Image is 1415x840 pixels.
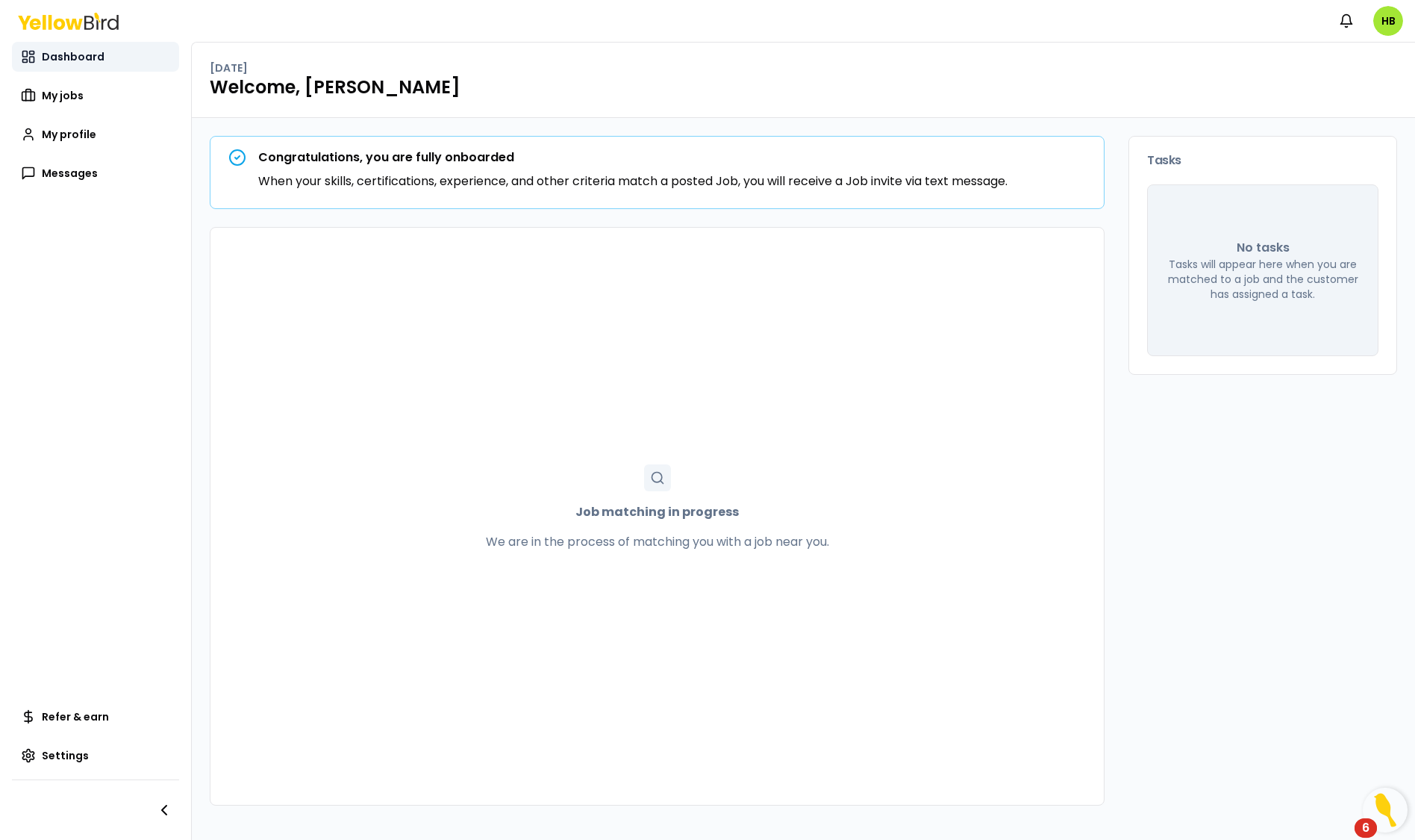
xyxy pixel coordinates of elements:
[12,119,179,149] a: My profile
[42,127,96,142] span: My profile
[42,748,89,763] span: Settings
[1363,788,1408,833] button: Open Resource Center, 6 new notifications
[42,166,98,181] span: Messages
[486,533,829,551] p: We are in the process of matching you with a job near you.
[1237,239,1290,257] p: No tasks
[1373,6,1403,36] span: HB
[575,503,739,521] strong: Job matching in progress
[42,88,84,103] span: My jobs
[258,172,1008,190] p: When your skills, certifications, experience, and other criteria match a posted Job, you will rec...
[210,60,248,75] p: [DATE]
[1147,155,1378,167] h3: Tasks
[42,49,104,64] span: Dashboard
[42,709,109,724] span: Refer & earn
[12,42,179,72] a: Dashboard
[210,75,1397,99] h1: Welcome, [PERSON_NAME]
[12,741,179,771] a: Settings
[258,149,514,166] strong: Congratulations, you are fully onboarded
[12,702,179,732] a: Refer & earn
[12,81,179,111] a: My jobs
[1166,257,1360,302] p: Tasks will appear here when you are matched to a job and the customer has assigned a task.
[12,158,179,188] a: Messages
